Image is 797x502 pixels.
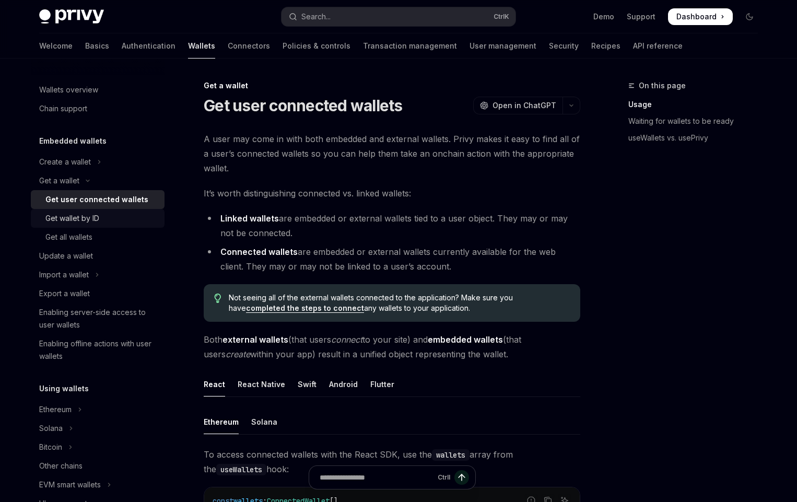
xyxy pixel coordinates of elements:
[39,478,101,491] div: EVM smart wallets
[204,186,580,201] span: It’s worth distinguishing connected vs. linked wallets:
[31,247,165,265] a: Update a wallet
[39,84,98,96] div: Wallets overview
[282,7,515,26] button: Open search
[39,460,83,472] div: Other chains
[494,13,509,21] span: Ctrl K
[31,99,165,118] a: Chain support
[331,334,362,345] em: connect
[228,33,270,59] a: Connectors
[31,284,165,303] a: Export a wallet
[428,334,503,345] strong: embedded wallets
[39,382,89,395] h5: Using wallets
[39,306,158,331] div: Enabling server-side access to user wallets
[238,372,285,396] div: React Native
[251,410,277,434] div: Solana
[628,113,766,130] a: Waiting for wallets to be ready
[39,337,158,363] div: Enabling offline actions with user wallets
[31,334,165,366] a: Enabling offline actions with user wallets
[633,33,683,59] a: API reference
[39,250,93,262] div: Update a wallet
[31,209,165,228] a: Get wallet by ID
[39,174,79,187] div: Get a wallet
[39,156,91,168] div: Create a wallet
[204,80,580,91] div: Get a wallet
[39,403,72,416] div: Ethereum
[493,100,556,111] span: Open in ChatGPT
[676,11,717,22] span: Dashboard
[204,372,225,396] div: React
[204,244,580,274] li: are embedded or external wallets currently available for the web client. They may or may not be l...
[229,293,570,313] span: Not seeing all of the external wallets connected to the application? Make sure you have any walle...
[39,102,87,115] div: Chain support
[639,79,686,92] span: On this page
[470,33,536,59] a: User management
[39,9,104,24] img: dark logo
[31,153,165,171] button: Toggle Create a wallet section
[473,97,562,114] button: Open in ChatGPT
[45,231,92,243] div: Get all wallets
[283,33,350,59] a: Policies & controls
[204,410,239,434] div: Ethereum
[39,135,107,147] h5: Embedded wallets
[370,372,394,396] div: Flutter
[31,80,165,99] a: Wallets overview
[668,8,733,25] a: Dashboard
[204,447,580,476] span: To access connected wallets with the React SDK, use the array from the hook:
[549,33,579,59] a: Security
[39,33,73,59] a: Welcome
[432,449,470,461] code: wallets
[45,212,99,225] div: Get wallet by ID
[122,33,175,59] a: Authentication
[31,228,165,247] a: Get all wallets
[188,33,215,59] a: Wallets
[45,193,148,206] div: Get user connected wallets
[301,10,331,23] div: Search...
[226,349,250,359] em: create
[31,438,165,457] button: Toggle Bitcoin section
[628,96,766,113] a: Usage
[39,287,90,300] div: Export a wallet
[39,441,62,453] div: Bitcoin
[628,130,766,146] a: useWallets vs. usePrivy
[31,475,165,494] button: Toggle EVM smart wallets section
[222,334,288,345] strong: external wallets
[31,171,165,190] button: Toggle Get a wallet section
[363,33,457,59] a: Transaction management
[31,303,165,334] a: Enabling server-side access to user wallets
[31,190,165,209] a: Get user connected wallets
[39,268,89,281] div: Import a wallet
[320,466,433,489] input: Ask a question...
[329,372,358,396] div: Android
[204,332,580,361] span: Both (that users to your site) and (that users within your app) result in a unified object repres...
[220,213,279,224] strong: Linked wallets
[220,247,298,257] strong: Connected wallets
[593,11,614,22] a: Demo
[31,400,165,419] button: Toggle Ethereum section
[591,33,620,59] a: Recipes
[31,419,165,438] button: Toggle Solana section
[246,303,364,313] a: completed the steps to connect
[204,211,580,240] li: are embedded or external wallets tied to a user object. They may or may not be connected.
[627,11,655,22] a: Support
[31,265,165,284] button: Toggle Import a wallet section
[214,294,221,303] svg: Tip
[31,457,165,475] a: Other chains
[298,372,317,396] div: Swift
[204,96,403,115] h1: Get user connected wallets
[454,470,469,485] button: Send message
[204,132,580,176] span: A user may come in with both embedded and external wallets. Privy makes it easy to find all of a ...
[39,422,63,435] div: Solana
[741,8,758,25] button: Toggle dark mode
[85,33,109,59] a: Basics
